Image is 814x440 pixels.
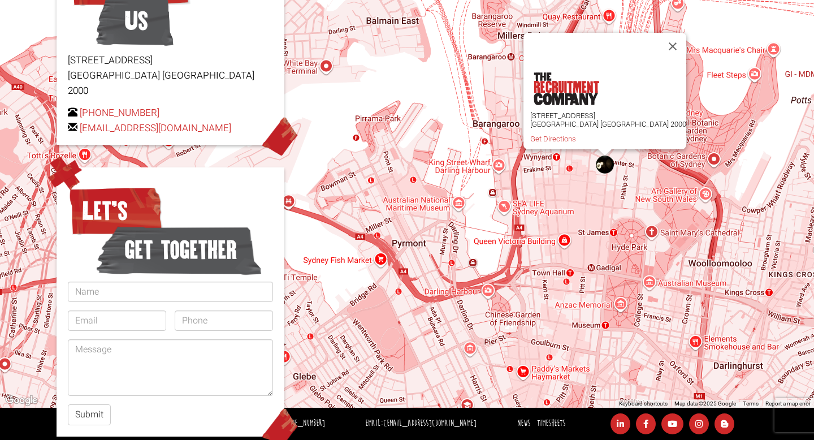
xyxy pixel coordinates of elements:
a: Get Directions [530,135,576,143]
span: Let’s [68,183,163,239]
a: [PHONE_NUMBER] [279,418,325,429]
button: Submit [68,404,111,425]
button: Close [659,33,686,60]
a: Timesheets [537,418,565,429]
div: The Recruitment Company [596,156,614,174]
img: Google [3,393,40,408]
a: [PHONE_NUMBER] [80,106,159,120]
span: Map data ©2025 Google [674,400,736,407]
a: [EMAIL_ADDRESS][DOMAIN_NAME] [383,418,477,429]
img: the-recruitment-company.png [534,72,599,105]
a: Report a map error [765,400,811,407]
a: Terms (opens in new tab) [743,400,759,407]
input: Phone [175,310,273,331]
a: [EMAIL_ADDRESS][DOMAIN_NAME] [80,121,231,135]
a: News [517,418,530,429]
p: [STREET_ADDRESS] [GEOGRAPHIC_DATA] [GEOGRAPHIC_DATA] 2000 [68,53,273,99]
input: Name [68,282,273,302]
p: [STREET_ADDRESS] [GEOGRAPHIC_DATA] [GEOGRAPHIC_DATA] 2000 [530,111,686,128]
span: get together [96,222,262,278]
input: Email [68,310,166,331]
button: Keyboard shortcuts [619,400,668,408]
a: Open this area in Google Maps (opens a new window) [3,393,40,408]
li: Email: [362,416,479,432]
